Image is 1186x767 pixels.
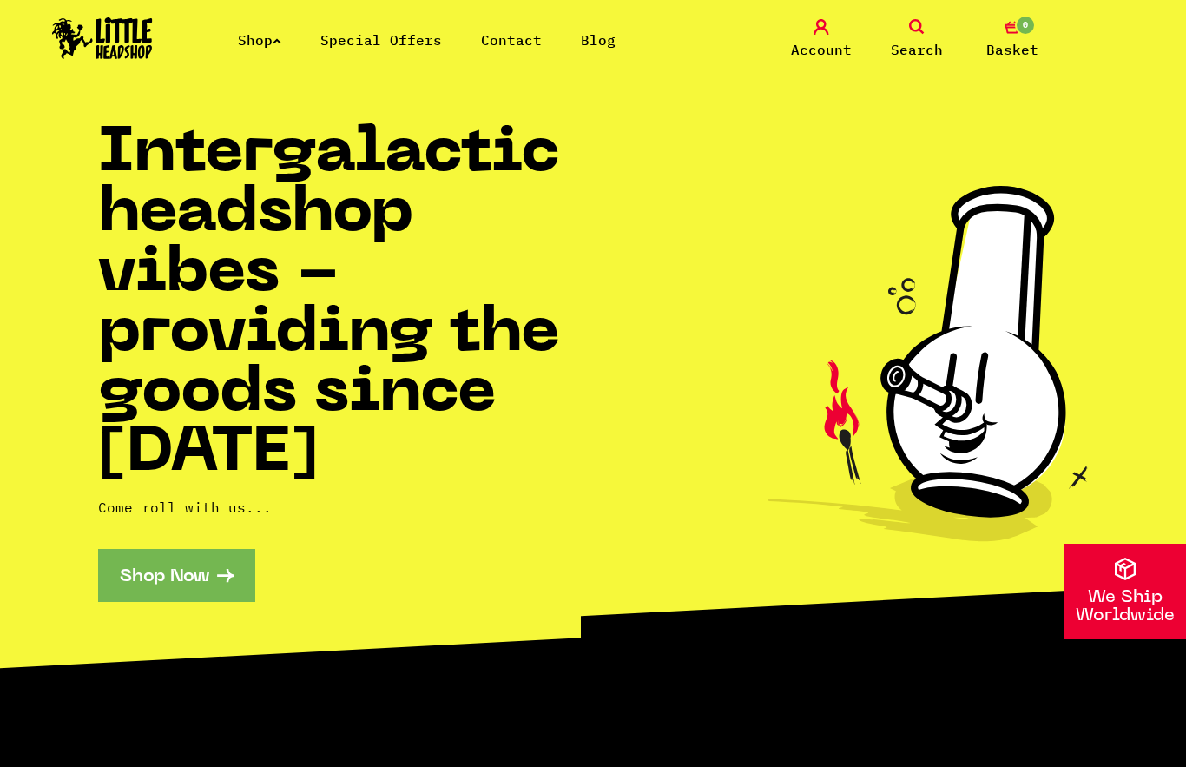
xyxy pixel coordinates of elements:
h1: Intergalactic headshop vibes - providing the goods since [DATE] [98,125,593,485]
span: Search [891,39,943,60]
a: Contact [481,31,542,49]
a: Search [873,19,960,60]
span: Basket [986,39,1038,60]
img: Little Head Shop Logo [52,17,153,59]
a: Shop Now [98,549,255,602]
p: Come roll with us... [98,497,593,518]
a: Shop [238,31,281,49]
a: Blog [581,31,616,49]
a: Special Offers [320,31,442,49]
span: 0 [1015,15,1036,36]
p: We Ship Worldwide [1064,589,1186,625]
a: 0 Basket [969,19,1056,60]
span: Account [791,39,852,60]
